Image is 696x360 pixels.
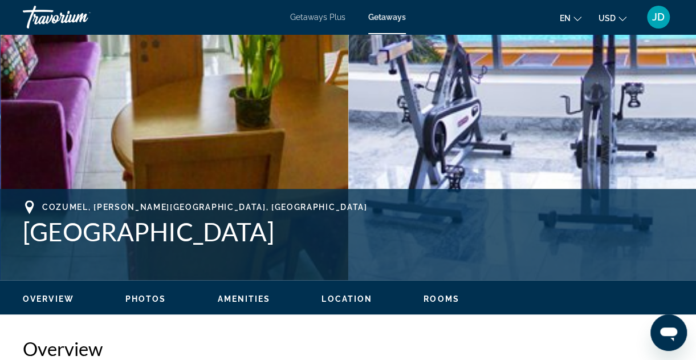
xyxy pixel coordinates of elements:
[599,10,626,26] button: Change currency
[23,294,74,304] span: Overview
[290,13,345,22] a: Getaways Plus
[560,10,581,26] button: Change language
[125,294,166,304] span: Photos
[125,294,166,304] button: Photos
[599,14,616,23] span: USD
[23,294,74,304] button: Overview
[321,294,372,304] span: Location
[321,294,372,304] button: Location
[42,203,367,212] span: Cozumel, [PERSON_NAME][GEOGRAPHIC_DATA], [GEOGRAPHIC_DATA]
[23,2,137,32] a: Travorium
[652,11,665,23] span: JD
[424,294,459,304] button: Rooms
[23,337,673,360] h2: Overview
[368,13,406,22] a: Getaways
[560,14,571,23] span: en
[650,314,687,351] iframe: Button to launch messaging window
[217,294,270,304] button: Amenities
[23,217,673,246] h1: [GEOGRAPHIC_DATA]
[217,294,270,304] span: Amenities
[644,5,673,29] button: User Menu
[424,294,459,304] span: Rooms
